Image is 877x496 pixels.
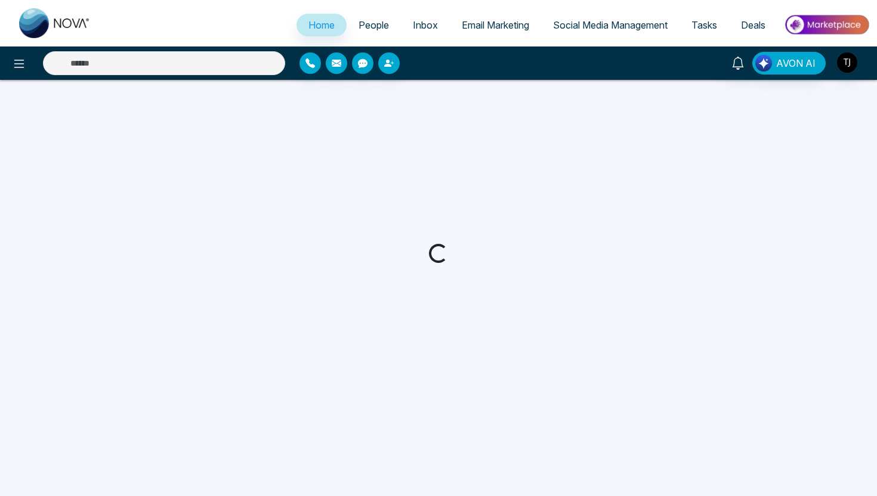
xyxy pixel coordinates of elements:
a: Social Media Management [541,14,680,36]
a: Home [297,14,347,36]
img: User Avatar [837,52,857,73]
span: AVON AI [776,56,816,70]
span: People [359,19,389,31]
a: Inbox [401,14,450,36]
a: Email Marketing [450,14,541,36]
button: AVON AI [752,52,826,75]
img: Nova CRM Logo [19,8,91,38]
a: People [347,14,401,36]
img: Lead Flow [755,55,772,72]
span: Deals [741,19,765,31]
a: Tasks [680,14,729,36]
span: Home [308,19,335,31]
span: Email Marketing [462,19,529,31]
a: Deals [729,14,777,36]
span: Social Media Management [553,19,668,31]
img: Market-place.gif [783,11,870,38]
span: Tasks [691,19,717,31]
span: Inbox [413,19,438,31]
